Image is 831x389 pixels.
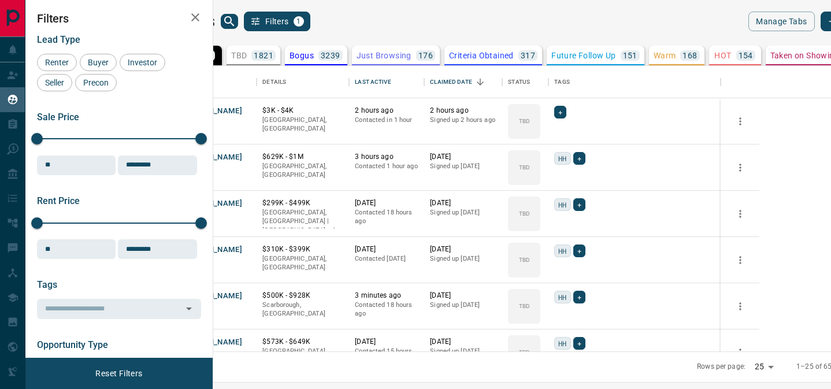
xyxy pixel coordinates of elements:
[430,116,496,125] p: Signed up 2 hours ago
[79,78,113,87] span: Precon
[84,58,113,67] span: Buyer
[430,254,496,264] p: Signed up [DATE]
[181,301,197,317] button: Open
[558,245,566,257] span: HH
[80,54,117,71] div: Buyer
[41,78,68,87] span: Seller
[551,51,615,60] p: Future Follow Up
[262,337,343,347] p: $573K - $649K
[262,66,286,98] div: Details
[355,254,418,264] p: Contacted [DATE]
[355,152,418,162] p: 3 hours ago
[262,162,343,180] p: [GEOGRAPHIC_DATA], [GEOGRAPHIC_DATA]
[577,291,581,303] span: +
[748,12,814,31] button: Manage Tabs
[41,58,73,67] span: Renter
[355,244,418,254] p: [DATE]
[732,251,749,269] button: more
[262,347,343,365] p: [GEOGRAPHIC_DATA], [GEOGRAPHIC_DATA]
[88,364,150,383] button: Reset Filters
[355,198,418,208] p: [DATE]
[430,291,496,301] p: [DATE]
[262,301,343,318] p: Scarborough, [GEOGRAPHIC_DATA]
[732,344,749,361] button: more
[519,255,530,264] p: TBD
[355,208,418,226] p: Contacted 18 hours ago
[430,208,496,217] p: Signed up [DATE]
[654,51,676,60] p: Warm
[739,51,753,60] p: 154
[37,279,57,290] span: Tags
[430,198,496,208] p: [DATE]
[355,66,391,98] div: Last Active
[714,51,731,60] p: HOT
[262,116,343,134] p: [GEOGRAPHIC_DATA], [GEOGRAPHIC_DATA]
[732,159,749,176] button: more
[573,291,585,303] div: +
[244,12,310,31] button: Filters1
[577,338,581,349] span: +
[577,199,581,210] span: +
[430,244,496,254] p: [DATE]
[623,51,637,60] p: 151
[430,347,496,356] p: Signed up [DATE]
[558,291,566,303] span: HH
[37,195,80,206] span: Rent Price
[254,51,273,60] p: 1821
[573,198,585,211] div: +
[554,66,570,98] div: Tags
[262,244,343,254] p: $310K - $399K
[262,254,343,272] p: [GEOGRAPHIC_DATA], [GEOGRAPHIC_DATA]
[262,198,343,208] p: $299K - $499K
[37,34,80,45] span: Lead Type
[355,337,418,347] p: [DATE]
[577,245,581,257] span: +
[221,14,238,29] button: search button
[355,347,418,365] p: Contacted 15 hours ago
[355,116,418,125] p: Contacted in 1 hour
[732,298,749,315] button: more
[430,66,472,98] div: Claimed Date
[573,244,585,257] div: +
[472,74,488,90] button: Sort
[37,74,72,91] div: Seller
[37,12,201,25] h2: Filters
[519,117,530,125] p: TBD
[120,54,165,71] div: Investor
[573,152,585,165] div: +
[430,301,496,310] p: Signed up [DATE]
[37,112,79,123] span: Sale Price
[355,106,418,116] p: 2 hours ago
[508,66,530,98] div: Status
[321,51,340,60] p: 3239
[577,153,581,164] span: +
[355,301,418,318] p: Contacted 18 hours ago
[37,339,108,350] span: Opportunity Type
[573,337,585,350] div: +
[430,152,496,162] p: [DATE]
[697,362,745,372] p: Rows per page:
[430,337,496,347] p: [DATE]
[558,106,562,118] span: +
[558,199,566,210] span: HH
[124,58,161,67] span: Investor
[430,162,496,171] p: Signed up [DATE]
[262,208,343,235] p: Toronto
[418,51,433,60] p: 176
[548,66,721,98] div: Tags
[519,163,530,172] p: TBD
[257,66,349,98] div: Details
[732,113,749,130] button: more
[424,66,502,98] div: Claimed Date
[519,302,530,310] p: TBD
[682,51,697,60] p: 168
[262,106,343,116] p: $3K - $4K
[750,358,778,375] div: 25
[554,106,566,118] div: +
[449,51,514,60] p: Criteria Obtained
[355,291,418,301] p: 3 minutes ago
[290,51,314,60] p: Bogus
[355,162,418,171] p: Contacted 1 hour ago
[37,54,77,71] div: Renter
[519,348,530,357] p: TBD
